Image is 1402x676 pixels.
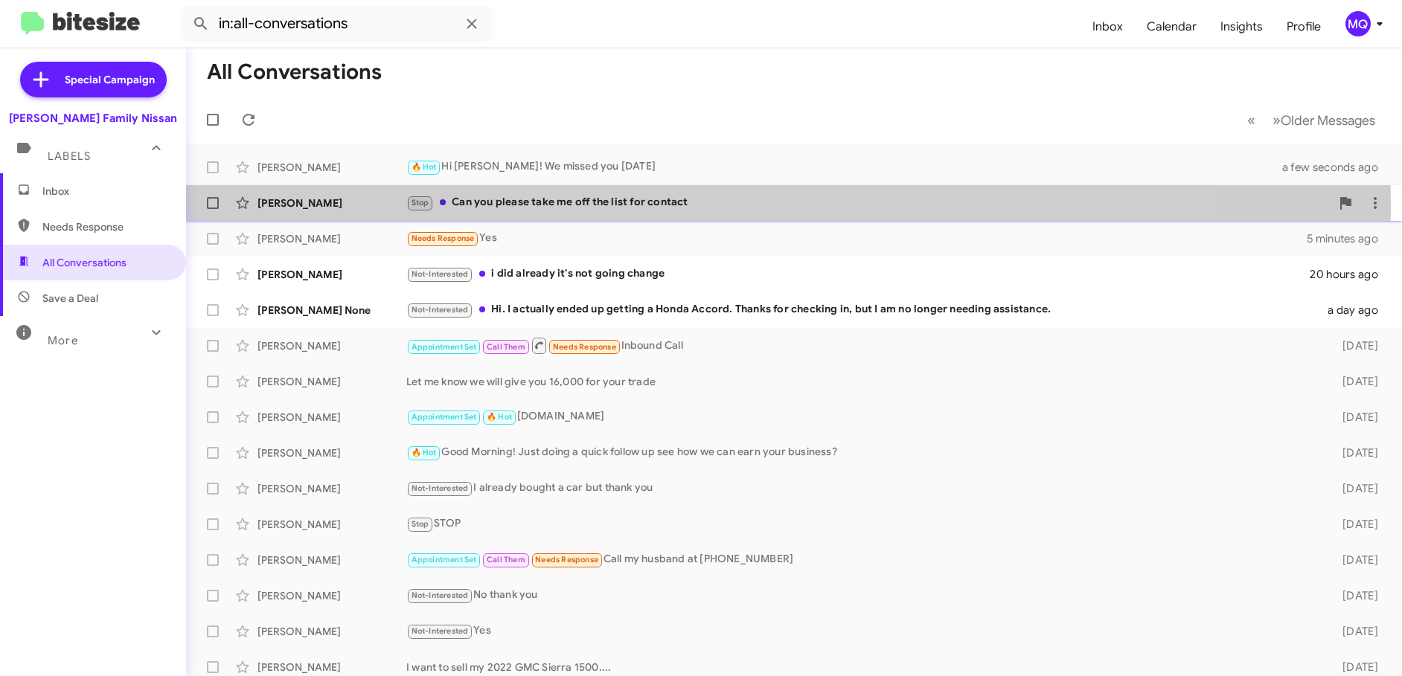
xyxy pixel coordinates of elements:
[257,481,406,496] div: [PERSON_NAME]
[1319,481,1390,496] div: [DATE]
[42,184,169,199] span: Inbox
[412,626,469,636] span: Not-Interested
[1319,588,1390,603] div: [DATE]
[406,660,1319,675] div: I want to sell my 2022 GMC Sierra 1500....
[20,62,167,97] a: Special Campaign
[412,448,437,457] span: 🔥 Hot
[412,269,469,279] span: Not-Interested
[1275,5,1333,48] a: Profile
[257,517,406,532] div: [PERSON_NAME]
[257,660,406,675] div: [PERSON_NAME]
[257,160,406,175] div: [PERSON_NAME]
[406,408,1319,425] div: [DOMAIN_NAME]
[48,149,91,163] span: Labels
[487,555,525,564] span: Call Them
[257,231,406,246] div: [PERSON_NAME]
[1247,111,1255,129] span: «
[9,111,177,126] div: [PERSON_NAME] Family Nissan
[180,6,493,42] input: Search
[1319,374,1390,389] div: [DATE]
[1319,624,1390,639] div: [DATE]
[1319,445,1390,460] div: [DATE]
[406,230,1307,247] div: Yes
[48,334,78,347] span: More
[1239,105,1384,135] nav: Page navigation example
[412,412,477,422] span: Appointment Set
[406,194,1331,211] div: Can you please take me off the list for contact
[257,445,406,460] div: [PERSON_NAME]
[412,342,477,352] span: Appointment Set
[1319,410,1390,425] div: [DATE]
[487,412,512,422] span: 🔥 Hot
[1319,553,1390,567] div: [DATE]
[1264,105,1384,135] button: Next
[207,60,382,84] h1: All Conversations
[412,162,437,172] span: 🔥 Hot
[1319,338,1390,353] div: [DATE]
[1135,5,1209,48] a: Calendar
[1281,112,1375,129] span: Older Messages
[553,342,616,352] span: Needs Response
[406,551,1319,568] div: Call my husband at [PHONE_NUMBER]
[412,305,469,315] span: Not-Interested
[65,72,155,87] span: Special Campaign
[406,265,1310,283] div: i did already it's not going change
[412,519,429,529] span: Stop
[257,374,406,389] div: [PERSON_NAME]
[406,515,1319,532] div: STOP
[406,444,1319,461] div: Good Morning! Just doing a quick follow up see how we can earn your business?
[406,480,1319,497] div: I already bought a car but thank you
[487,342,525,352] span: Call Them
[257,553,406,567] div: [PERSON_NAME]
[1081,5,1135,48] a: Inbox
[1345,11,1371,36] div: MQ
[406,158,1301,176] div: Hi [PERSON_NAME]! We missed you [DATE]
[42,291,98,306] span: Save a Deal
[42,255,127,270] span: All Conversations
[42,219,169,234] span: Needs Response
[406,622,1319,640] div: Yes
[1307,231,1390,246] div: 5 minutes ago
[1238,105,1264,135] button: Previous
[257,624,406,639] div: [PERSON_NAME]
[1319,303,1390,318] div: a day ago
[535,555,598,564] span: Needs Response
[406,587,1319,604] div: No thank you
[412,555,477,564] span: Appointment Set
[412,234,475,243] span: Needs Response
[406,336,1319,355] div: Inbound Call
[257,303,406,318] div: [PERSON_NAME] None
[1273,111,1281,129] span: »
[1301,160,1390,175] div: a few seconds ago
[257,338,406,353] div: [PERSON_NAME]
[257,267,406,282] div: [PERSON_NAME]
[412,483,469,493] span: Not-Interested
[412,198,429,207] span: Stop
[406,374,1319,389] div: Let me know we will give you 16,000 for your trade
[1333,11,1386,36] button: MQ
[1319,660,1390,675] div: [DATE]
[1319,517,1390,532] div: [DATE]
[257,196,406,210] div: [PERSON_NAME]
[412,590,469,600] span: Not-Interested
[1310,267,1390,282] div: 20 hours ago
[406,301,1319,318] div: Hi. I actually ended up getting a Honda Accord. Thanks for checking in, but I am no longer needin...
[257,588,406,603] div: [PERSON_NAME]
[1209,5,1275,48] a: Insights
[257,410,406,425] div: [PERSON_NAME]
